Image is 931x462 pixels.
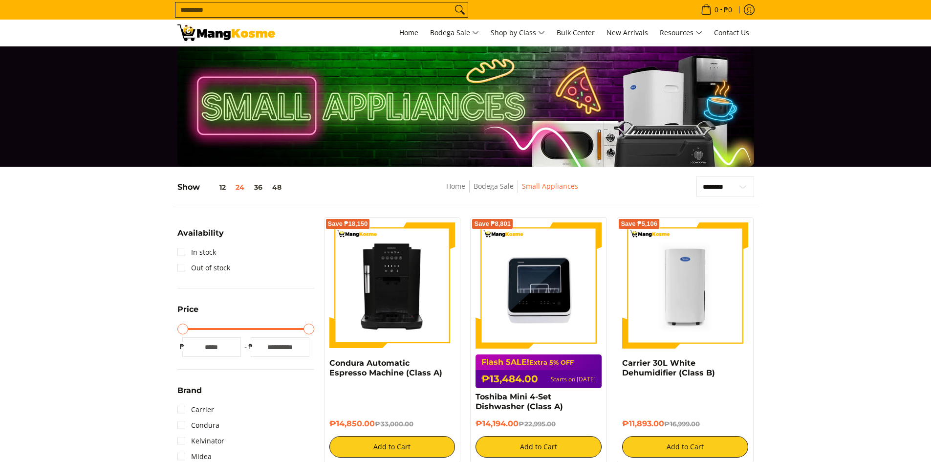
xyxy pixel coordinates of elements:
button: 24 [231,183,249,191]
a: New Arrivals [602,20,653,46]
h6: ₱11,893.00 [622,419,748,429]
a: Home [394,20,423,46]
del: ₱16,999.00 [664,420,700,428]
summary: Open [177,306,198,321]
span: ₱ [177,342,187,352]
a: In stock [177,244,216,260]
span: Contact Us [714,28,749,37]
summary: Open [177,229,224,244]
nav: Breadcrumbs [375,180,650,202]
span: Availability [177,229,224,237]
button: 36 [249,183,267,191]
span: 0 [713,6,720,13]
a: Home [446,181,465,191]
a: Carrier [177,402,214,418]
span: Brand [177,387,202,395]
span: Shop by Class [491,27,545,39]
span: New Arrivals [606,28,648,37]
span: Bulk Center [557,28,595,37]
a: Condura [177,418,219,433]
img: Toshiba Mini 4-Set Dishwasher (Class A) [476,222,602,349]
del: ₱22,995.00 [519,420,556,428]
button: Add to Cart [476,436,602,458]
h6: ₱14,194.00 [476,419,602,429]
a: Bulk Center [552,20,600,46]
summary: Open [177,387,202,402]
a: Bodega Sale [425,20,484,46]
span: Bodega Sale [430,27,479,39]
button: 12 [200,183,231,191]
h6: ₱14,850.00 [329,419,455,429]
button: 48 [267,183,286,191]
a: Shop by Class [486,20,550,46]
span: ₱ [246,342,256,352]
button: Search [452,2,468,17]
nav: Main Menu [285,20,754,46]
span: Save ₱8,801 [474,221,511,227]
span: Save ₱5,106 [621,221,657,227]
img: Carrier 30L White Dehumidifier (Class B) [622,222,748,349]
span: Save ₱18,150 [328,221,368,227]
a: Small Appliances [522,181,578,191]
button: Add to Cart [622,436,748,458]
del: ₱33,000.00 [375,420,413,428]
h5: Show [177,182,286,192]
a: Condura Automatic Espresso Machine (Class A) [329,358,442,377]
a: Out of stock [177,260,230,276]
span: Resources [660,27,702,39]
span: Home [399,28,418,37]
button: Add to Cart [329,436,455,458]
a: Bodega Sale [474,181,514,191]
a: Carrier 30L White Dehumidifier (Class B) [622,358,715,377]
a: Resources [655,20,707,46]
a: Toshiba Mini 4-Set Dishwasher (Class A) [476,392,563,411]
span: Price [177,306,198,313]
a: Kelvinator [177,433,224,449]
img: Condura Automatic Espresso Machine (Class A) [329,222,455,349]
span: ₱0 [722,6,734,13]
span: • [698,4,735,15]
a: Contact Us [709,20,754,46]
img: Small Appliances l Mang Kosme: Home Appliances Warehouse Sale [177,24,275,41]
